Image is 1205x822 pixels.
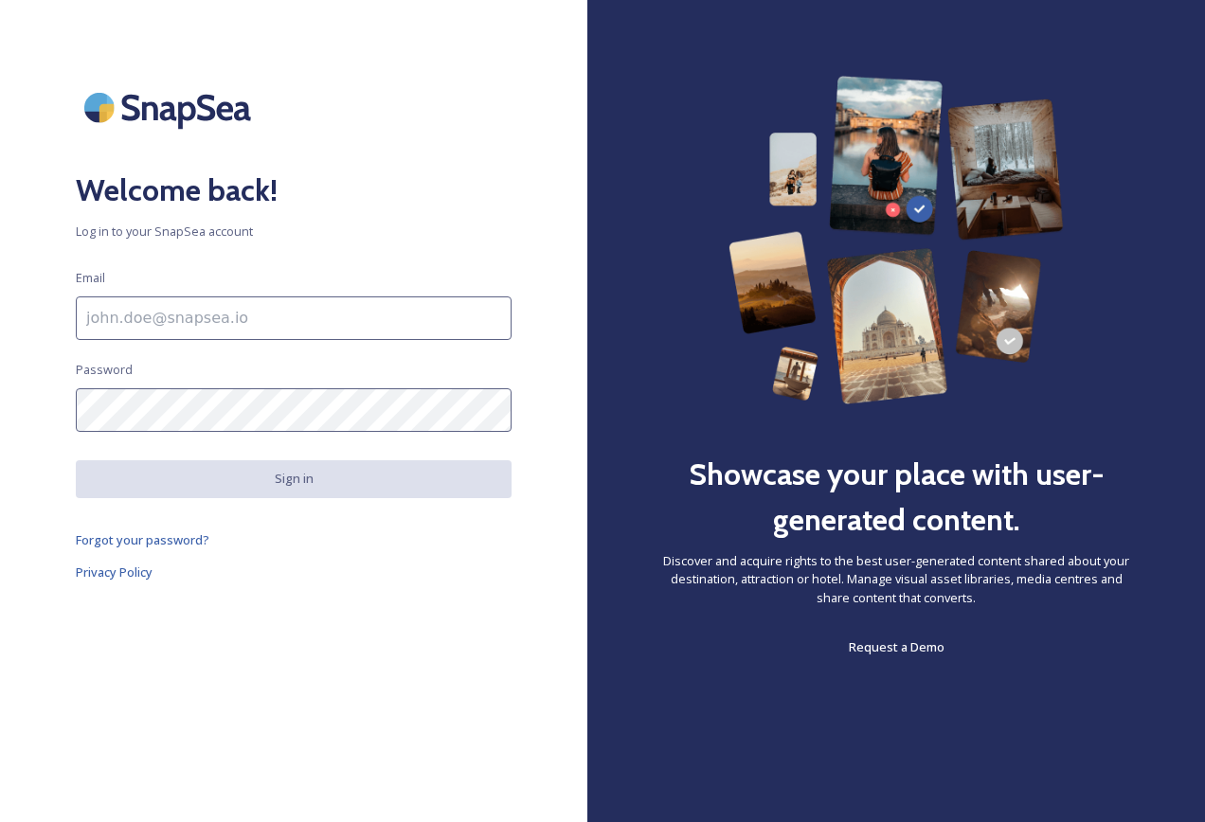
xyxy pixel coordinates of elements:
span: Discover and acquire rights to the best user-generated content shared about your destination, att... [663,552,1129,607]
span: Log in to your SnapSea account [76,223,512,241]
img: SnapSea Logo [76,76,265,139]
img: 63b42ca75bacad526042e722_Group%20154-p-800.png [728,76,1064,404]
h2: Showcase your place with user-generated content. [663,452,1129,543]
span: Email [76,269,105,287]
h2: Welcome back! [76,168,512,213]
a: Forgot your password? [76,528,512,551]
input: john.doe@snapsea.io [76,296,512,340]
span: Request a Demo [849,638,944,655]
span: Privacy Policy [76,563,153,581]
button: Sign in [76,460,512,497]
span: Password [76,361,133,379]
span: Forgot your password? [76,531,209,548]
a: Privacy Policy [76,561,512,583]
a: Request a Demo [849,635,944,658]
